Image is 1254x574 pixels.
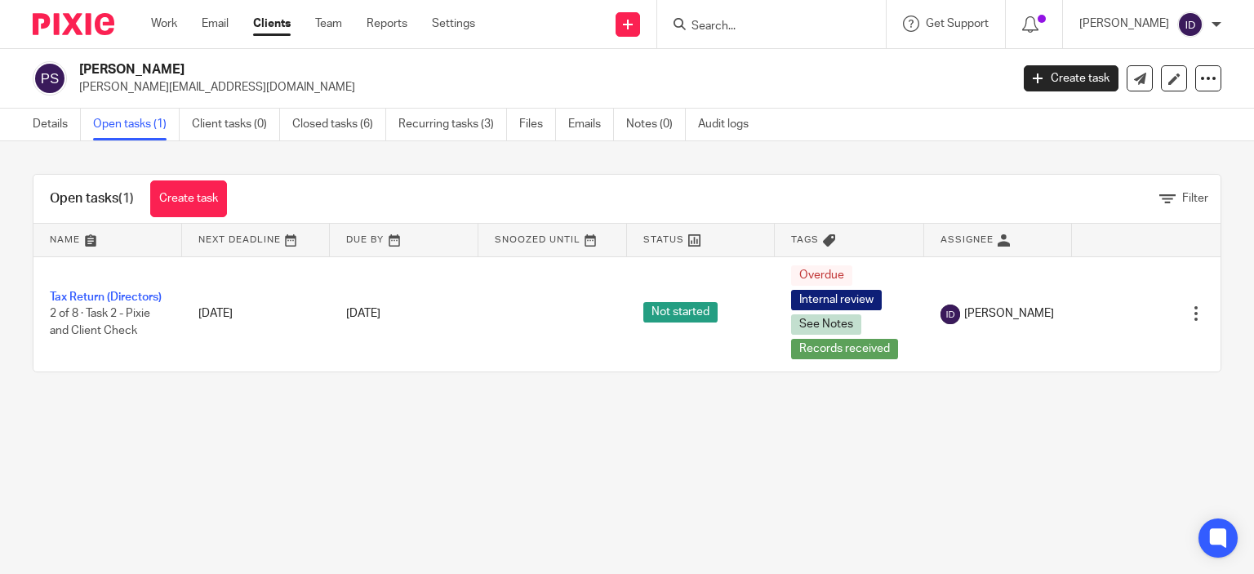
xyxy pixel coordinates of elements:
[495,235,580,244] span: Snoozed Until
[926,18,989,29] span: Get Support
[791,265,852,286] span: Overdue
[253,16,291,32] a: Clients
[940,305,960,324] img: svg%3E
[192,109,280,140] a: Client tasks (0)
[1177,11,1203,38] img: svg%3E
[150,180,227,217] a: Create task
[33,61,67,96] img: svg%3E
[690,20,837,34] input: Search
[1079,16,1169,32] p: [PERSON_NAME]
[643,302,718,323] span: Not started
[432,16,475,32] a: Settings
[202,16,229,32] a: Email
[791,290,882,310] span: Internal review
[315,16,342,32] a: Team
[791,235,819,244] span: Tags
[568,109,614,140] a: Emails
[791,339,898,359] span: Records received
[118,192,134,205] span: (1)
[1182,193,1208,204] span: Filter
[346,308,380,319] span: [DATE]
[367,16,407,32] a: Reports
[698,109,761,140] a: Audit logs
[1024,65,1118,91] a: Create task
[50,291,162,303] a: Tax Return (Directors)
[79,79,999,96] p: [PERSON_NAME][EMAIL_ADDRESS][DOMAIN_NAME]
[79,61,816,78] h2: [PERSON_NAME]
[151,16,177,32] a: Work
[50,308,150,336] span: 2 of 8 · Task 2 - Pixie and Client Check
[33,109,81,140] a: Details
[964,305,1054,322] span: [PERSON_NAME]
[33,13,114,35] img: Pixie
[643,235,684,244] span: Status
[182,256,331,372] td: [DATE]
[398,109,507,140] a: Recurring tasks (3)
[791,314,861,335] span: See Notes
[50,190,134,207] h1: Open tasks
[626,109,686,140] a: Notes (0)
[519,109,556,140] a: Files
[93,109,180,140] a: Open tasks (1)
[292,109,386,140] a: Closed tasks (6)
